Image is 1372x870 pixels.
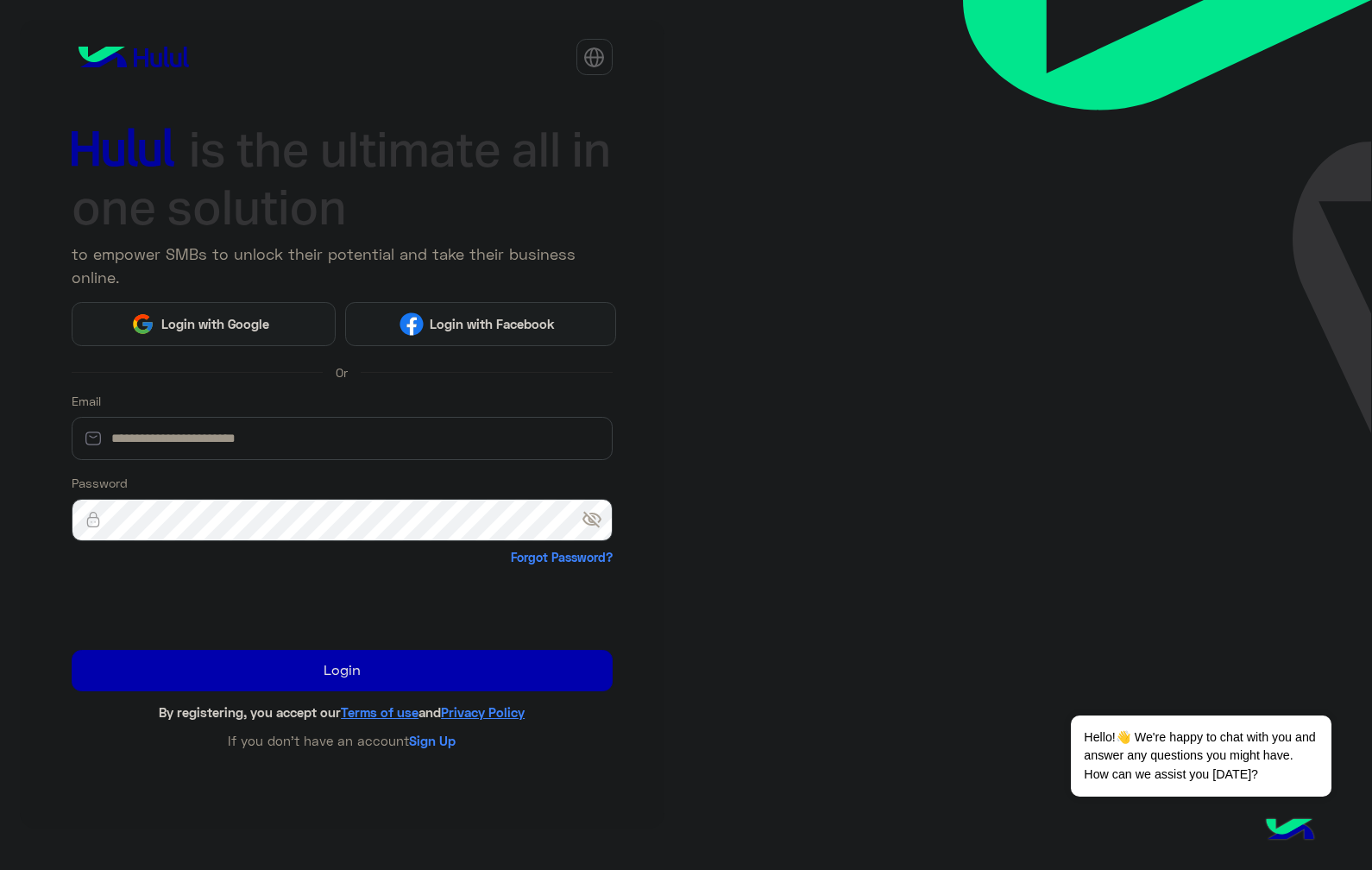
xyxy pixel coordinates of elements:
[72,121,613,236] img: hululLoginTitle_EN.svg
[1260,801,1320,861] img: hulul-logo.png
[72,392,101,410] label: Email
[72,570,334,637] iframe: reCAPTCHA
[511,548,613,566] a: Forgot Password?
[72,511,115,528] img: lock
[409,733,456,748] a: Sign Up
[336,363,348,381] span: Or
[159,704,341,720] span: By registering, you accept our
[72,40,196,74] img: logo
[154,314,275,334] span: Login with Google
[131,312,155,337] img: Google
[582,505,613,536] span: visibility_off
[400,312,424,337] img: Facebook
[72,302,336,346] button: Login with Google
[424,314,562,334] span: Login with Facebook
[72,243,613,289] p: to empower SMBs to unlock their potential and take their business online.
[72,430,115,447] img: email
[72,650,613,691] button: Login
[345,302,616,346] button: Login with Facebook
[72,474,128,492] label: Password
[441,704,525,720] a: Privacy Policy
[419,704,441,720] span: and
[341,704,419,720] a: Terms of use
[583,47,605,68] img: tab
[1071,716,1331,797] span: Hello!👋 We're happy to chat with you and answer any questions you might have. How can we assist y...
[72,733,613,748] h6: If you don’t have an account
